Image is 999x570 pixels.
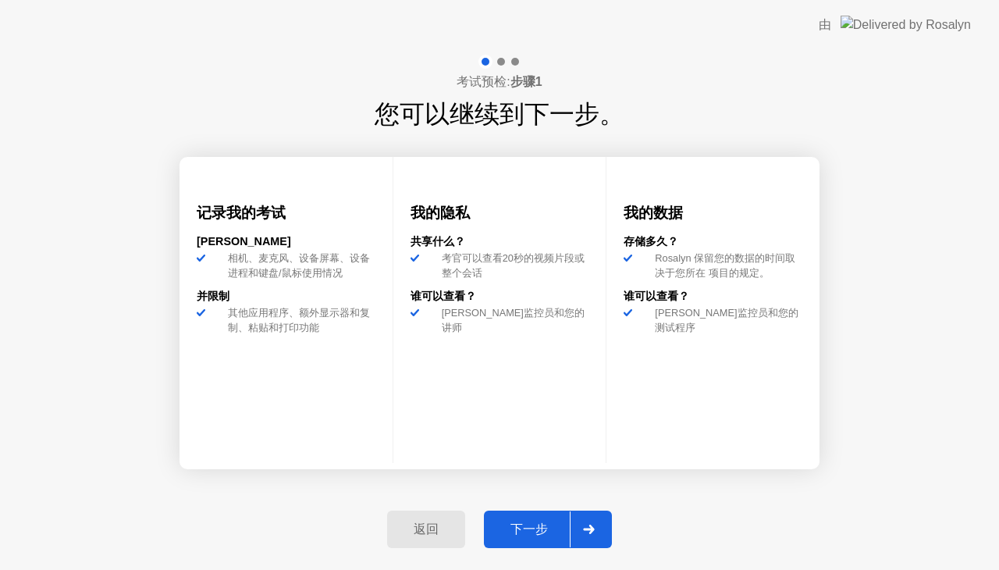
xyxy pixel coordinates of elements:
div: 考官可以查看20秒的视频片段或整个会话 [436,251,589,280]
h3: 记录我的考试 [197,202,375,224]
h1: 您可以继续到下一步。 [375,95,624,133]
h3: 我的数据 [624,202,802,224]
b: 步骤1 [510,75,542,88]
div: 由 [819,16,831,34]
h4: 考试预检: [457,73,542,91]
img: Delivered by Rosalyn [841,16,971,34]
div: 谁可以查看？ [411,288,589,305]
button: 下一步 [484,511,612,548]
div: 谁可以查看？ [624,288,802,305]
div: 并限制 [197,288,375,305]
div: [PERSON_NAME]监控员和您的 讲师 [436,305,589,335]
h3: 我的隐私 [411,202,589,224]
div: [PERSON_NAME]监控员和您的 测试程序 [649,305,802,335]
div: 返回 [392,522,460,538]
div: 其他应用程序、额外显示器和复制、粘贴和打印功能 [222,305,375,335]
div: 相机、麦克风、设备屏幕、设备进程和键盘/鼠标使用情况 [222,251,375,280]
div: 共享什么？ [411,233,589,251]
div: 下一步 [489,522,570,538]
div: 存储多久？ [624,233,802,251]
div: Rosalyn 保留您的数据的时间取决于您所在 项目的规定。 [649,251,802,280]
div: [PERSON_NAME] [197,233,375,251]
button: 返回 [387,511,465,548]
